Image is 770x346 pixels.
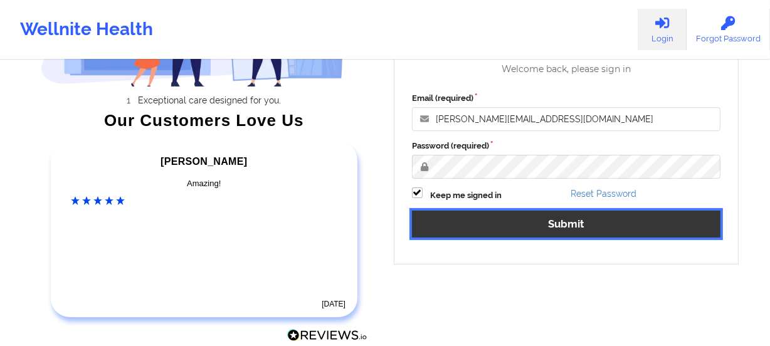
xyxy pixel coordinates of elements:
[412,140,720,152] label: Password (required)
[571,189,636,199] a: Reset Password
[322,300,345,308] time: [DATE]
[412,107,720,131] input: Email address
[287,329,367,345] a: Reviews.io Logo
[638,9,687,50] a: Login
[41,114,368,127] div: Our Customers Love Us
[687,9,770,50] a: Forgot Password
[161,156,247,167] span: [PERSON_NAME]
[412,92,720,105] label: Email (required)
[430,189,502,202] label: Keep me signed in
[403,64,729,75] div: Welcome back, please sign in
[412,211,720,238] button: Submit
[51,95,367,105] li: Exceptional care designed for you.
[71,177,337,190] div: Amazing!
[287,329,367,342] img: Reviews.io Logo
